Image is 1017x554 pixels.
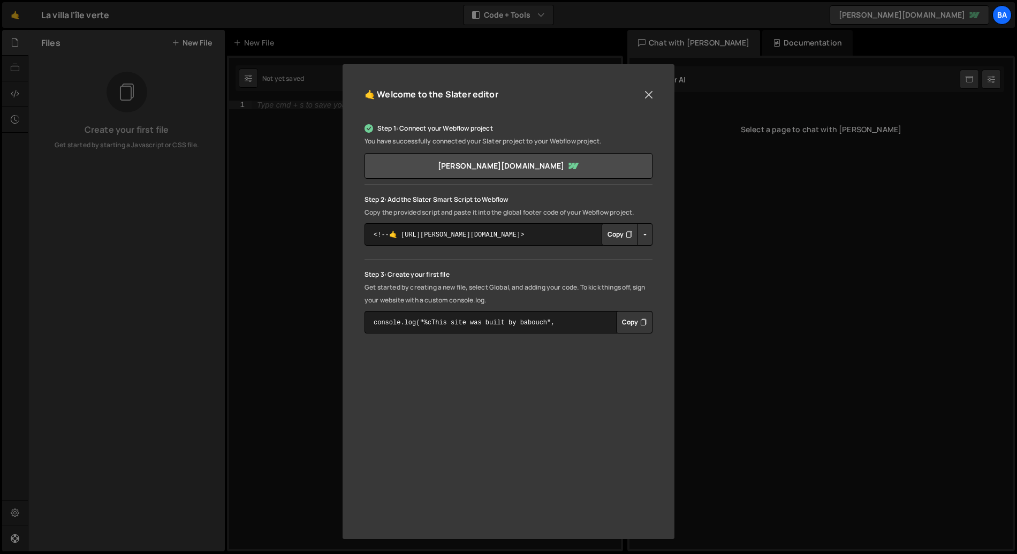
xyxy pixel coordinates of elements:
[616,311,652,333] div: Button group with nested dropdown
[992,5,1012,25] a: ba
[365,311,652,333] textarea: console.log("%cThis site was built by babouch", "background:blue;color:#fff;padding: 8px;");
[616,311,652,333] button: Copy
[365,358,652,520] iframe: YouTube video player
[365,206,652,219] p: Copy the provided script and paste it into the global footer code of your Webflow project.
[365,122,652,135] p: Step 1: Connect your Webflow project
[365,268,652,281] p: Step 3: Create your first file
[365,86,498,103] h5: 🤙 Welcome to the Slater editor
[602,223,638,246] button: Copy
[365,281,652,307] p: Get started by creating a new file, select Global, and adding your code. To kick things off, sign...
[365,193,652,206] p: Step 2: Add the Slater Smart Script to Webflow
[365,153,652,179] a: [PERSON_NAME][DOMAIN_NAME]
[641,87,657,103] button: Close
[365,135,652,148] p: You have successfully connected your Slater project to your Webflow project.
[602,223,652,246] div: Button group with nested dropdown
[365,223,652,246] textarea: <!--🤙 [URL][PERSON_NAME][DOMAIN_NAME]> <script>document.addEventListener("DOMContentLoaded", func...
